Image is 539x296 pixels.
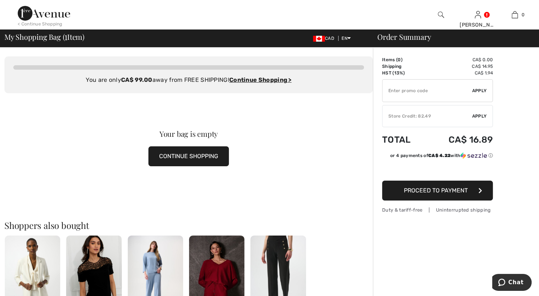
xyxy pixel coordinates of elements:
[18,21,62,27] div: < Continue Shopping
[475,11,481,18] a: Sign In
[382,161,493,178] iframe: PayPal-paypal
[4,221,373,230] h2: Shoppers also bought
[368,33,535,41] div: Order Summary
[18,6,70,21] img: 1ère Avenue
[23,130,354,137] div: Your bag is empty
[426,127,493,152] td: CA$ 16.89
[460,152,487,159] img: Sezzle
[229,76,292,83] a: Continue Shopping >
[382,152,493,161] div: or 4 payments ofCA$ 4.22withSezzle Click to learn more about Sezzle
[475,10,481,19] img: My Info
[382,63,426,70] td: Shipping
[497,10,533,19] a: 0
[438,10,444,19] img: search the website
[313,36,337,41] span: CAD
[390,152,493,159] div: or 4 payments of with
[426,70,493,76] td: CA$ 1.94
[492,274,532,292] iframe: Opens a widget where you can chat to one of our agents
[382,113,472,119] div: Store Credit: 82.49
[382,206,493,213] div: Duty & tariff-free | Uninterrupted shipping
[341,36,351,41] span: EN
[472,87,487,94] span: Apply
[148,146,229,166] button: CONTINUE SHOPPING
[382,80,472,102] input: Promo code
[404,187,468,194] span: Proceed to Payment
[426,63,493,70] td: CA$ 14.95
[313,36,325,42] img: Canadian Dollar
[65,31,67,41] span: 1
[426,56,493,63] td: CA$ 0.00
[460,21,496,29] div: [PERSON_NAME]
[398,57,401,62] span: 0
[382,56,426,63] td: Items ( )
[522,11,525,18] span: 0
[382,181,493,201] button: Proceed to Payment
[4,33,85,41] span: My Shopping Bag ( Item)
[13,76,364,84] div: You are only away from FREE SHIPPING!
[512,10,518,19] img: My Bag
[472,113,487,119] span: Apply
[382,70,426,76] td: HST (13%)
[428,153,450,158] span: CA$ 4.22
[382,127,426,152] td: Total
[121,76,152,83] strong: CA$ 99.00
